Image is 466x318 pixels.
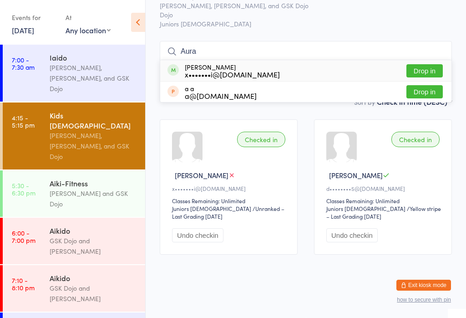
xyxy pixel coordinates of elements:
[12,114,35,128] time: 4:15 - 5:15 pm
[326,228,378,242] button: Undo checkin
[50,283,137,304] div: GSK Dojo and [PERSON_NAME]
[175,170,228,180] span: [PERSON_NAME]
[12,182,35,196] time: 5:30 - 6:30 pm
[50,110,137,130] div: Kids [DEMOGRAPHIC_DATA]
[50,226,137,236] div: Aikido
[326,185,442,192] div: d••••••••5@[DOMAIN_NAME]
[172,197,288,205] div: Classes Remaining: Unlimited
[50,62,137,94] div: [PERSON_NAME], [PERSON_NAME], and GSK Dojo
[3,103,145,169] a: 4:15 -5:15 pmKids [DEMOGRAPHIC_DATA][PERSON_NAME], [PERSON_NAME], and GSK Dojo
[406,64,443,77] button: Drop in
[406,85,443,98] button: Drop in
[50,178,137,188] div: Aiki-Fitness
[391,132,440,147] div: Checked in
[160,19,452,28] span: Juniors [DEMOGRAPHIC_DATA]
[3,265,145,312] a: 7:10 -8:10 pmAikidoGSK Dojo and [PERSON_NAME]
[172,205,251,212] div: Juniors [DEMOGRAPHIC_DATA]
[326,197,442,205] div: Classes Remaining: Unlimited
[50,236,137,256] div: GSK Dojo and [PERSON_NAME]
[160,10,438,19] span: Dojo
[160,1,438,10] span: [PERSON_NAME], [PERSON_NAME], and GSK Dojo
[185,71,280,78] div: x•••••••i@[DOMAIN_NAME]
[12,56,35,71] time: 7:00 - 7:30 am
[12,229,35,244] time: 6:00 - 7:00 pm
[3,218,145,264] a: 6:00 -7:00 pmAikidoGSK Dojo and [PERSON_NAME]
[12,10,56,25] div: Events for
[185,92,257,99] div: a@[DOMAIN_NAME]
[237,132,285,147] div: Checked in
[12,277,35,291] time: 7:10 - 8:10 pm
[50,130,137,162] div: [PERSON_NAME], [PERSON_NAME], and GSK Dojo
[50,188,137,209] div: [PERSON_NAME] and GSK Dojo
[3,45,145,102] a: 7:00 -7:30 amIaido[PERSON_NAME], [PERSON_NAME], and GSK Dojo
[326,205,405,212] div: Juniors [DEMOGRAPHIC_DATA]
[160,41,452,62] input: Search
[185,63,280,78] div: [PERSON_NAME]
[66,25,111,35] div: Any location
[50,52,137,62] div: Iaido
[329,170,383,180] span: [PERSON_NAME]
[3,170,145,217] a: 5:30 -6:30 pmAiki-Fitness[PERSON_NAME] and GSK Dojo
[172,228,223,242] button: Undo checkin
[185,85,257,99] div: a a
[397,297,451,303] button: how to secure with pin
[66,10,111,25] div: At
[12,25,34,35] a: [DATE]
[50,273,137,283] div: Aikido
[172,185,288,192] div: x•••••••i@[DOMAIN_NAME]
[396,280,451,291] button: Exit kiosk mode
